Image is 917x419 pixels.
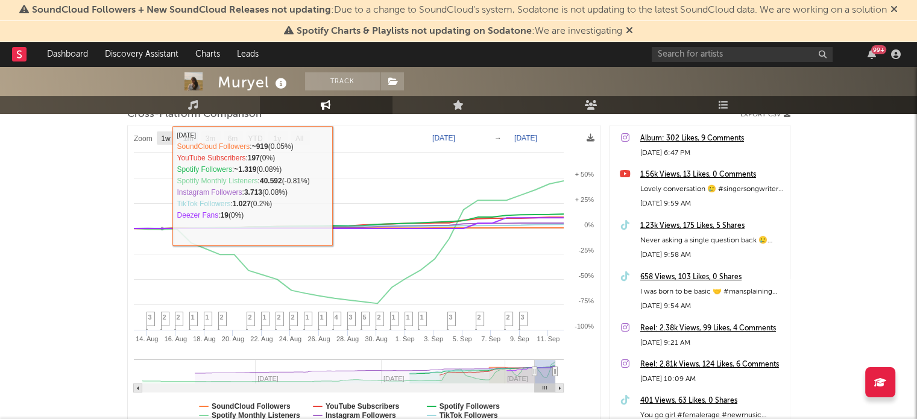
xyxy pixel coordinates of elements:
span: : Due to a change to SoundCloud's system, Sodatone is not updating to the latest SoundCloud data.... [32,5,887,15]
span: Spotify Charts & Playlists not updating on Sodatone [297,27,532,36]
text: [DATE] [514,134,537,142]
text: [DATE] [432,134,455,142]
div: [DATE] 6:47 PM [640,146,784,160]
span: 1 [191,313,195,321]
text: YouTube Subscribers [325,402,399,411]
text: -100% [575,323,594,330]
span: 1 [206,313,209,321]
text: + 50% [575,171,594,178]
text: → [494,134,502,142]
a: 401 Views, 63 Likes, 0 Shares [640,394,784,408]
span: 1 [406,313,410,321]
span: 3 [148,313,152,321]
input: Search for artists [652,47,833,62]
text: + 25% [575,196,594,203]
span: 2 [477,313,481,321]
span: 1 [263,313,266,321]
span: 1 [306,313,309,321]
span: 2 [177,313,180,321]
span: 2 [220,313,224,321]
text: 1w [161,134,171,143]
text: -75% [578,297,594,304]
span: 2 [506,313,510,321]
span: SoundCloud Followers + New SoundCloud Releases not updating [32,5,331,15]
div: Lovely conversation 🥲 #singersongwriter #newmusic #femalerage [640,182,784,197]
a: 1.23k Views, 175 Likes, 5 Shares [640,219,784,233]
span: 1 [392,313,395,321]
div: I was born to be basic 🤝 #mansplaining #femalerage #newmusic #singersongwriter #[PERSON_NAME] [640,285,784,299]
span: Dismiss [890,5,898,15]
text: 30. Aug [365,335,387,342]
text: YTD [248,134,262,143]
span: 2 [291,313,295,321]
a: 1.56k Views, 13 Likes, 0 Comments [640,168,784,182]
div: [DATE] 9:54 AM [640,299,784,313]
span: 3 [449,313,453,321]
span: 5 [363,313,367,321]
div: 99 + [871,45,886,54]
text: 22. Aug [250,335,273,342]
text: 1m [183,134,193,143]
a: 658 Views, 103 Likes, 0 Shares [640,270,784,285]
text: 14. Aug [136,335,158,342]
a: Discovery Assistant [96,42,187,66]
text: 28. Aug [336,335,358,342]
span: 3 [349,313,353,321]
div: [DATE] 9:59 AM [640,197,784,211]
text: 3m [205,134,215,143]
div: [DATE] 9:21 AM [640,336,784,350]
text: 20. Aug [221,335,244,342]
text: 16. Aug [164,335,186,342]
text: 1y [273,134,281,143]
text: 0% [584,221,594,228]
text: 6m [227,134,238,143]
button: Export CSV [740,111,790,118]
text: 9. Sep [509,335,529,342]
span: Dismiss [626,27,633,36]
span: : We are investigating [297,27,622,36]
span: Cross-Platform Comparison [127,107,262,122]
text: 24. Aug [279,335,301,342]
text: All [295,134,303,143]
text: Spotify Followers [439,402,499,411]
div: [DATE] 9:58 AM [640,248,784,262]
a: Album: 302 Likes, 9 Comments [640,131,784,146]
button: 99+ [868,49,876,59]
span: 2 [377,313,381,321]
text: 3. Sep [424,335,443,342]
text: -25% [578,247,594,254]
text: SoundCloud Followers [212,402,291,411]
div: Muryel [218,72,290,92]
a: Reel: 2.81k Views, 124 Likes, 6 Comments [640,358,784,372]
span: 2 [163,313,166,321]
a: Dashboard [39,42,96,66]
span: 4 [335,313,338,321]
text: 5. Sep [452,335,471,342]
text: Zoom [134,134,153,143]
text: 11. Sep [537,335,559,342]
a: Charts [187,42,228,66]
span: 1 [420,313,424,321]
a: Leads [228,42,267,66]
text: 18. Aug [193,335,215,342]
text: 7. Sep [481,335,500,342]
a: Reel: 2.38k Views, 99 Likes, 4 Comments [640,321,784,336]
text: -50% [578,272,594,279]
div: Never asking a single question back 🥲 #femalerage #newmusic #singersongwriter #originalsong [640,233,784,248]
span: 2 [248,313,252,321]
text: 1. Sep [395,335,414,342]
div: [DATE] 10:09 AM [640,372,784,386]
span: 2 [277,313,281,321]
button: Track [305,72,380,90]
span: 3 [521,313,525,321]
span: 1 [320,313,324,321]
text: 26. Aug [307,335,330,342]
